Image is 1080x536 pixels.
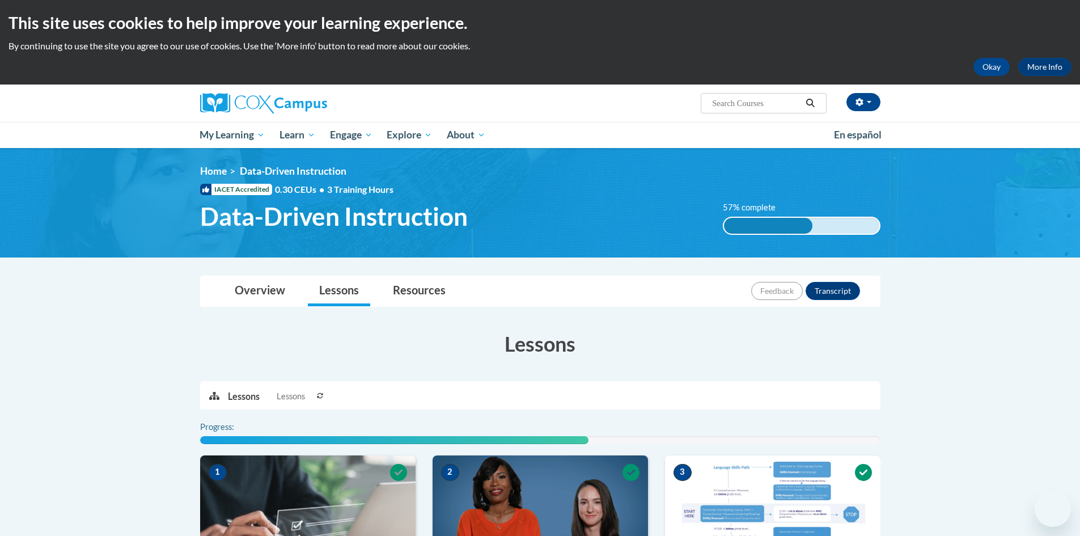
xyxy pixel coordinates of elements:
a: Home [200,165,227,177]
span: 0.30 CEUs [275,183,327,196]
a: Learn [272,122,323,148]
label: 57% complete [723,201,788,214]
iframe: Button to launch messaging window [1035,491,1071,527]
button: Okay [973,58,1010,76]
span: En español [834,129,882,141]
label: Progress: [200,421,265,433]
span: About [447,128,485,142]
a: Cox Campus [200,93,416,113]
a: Overview [223,276,297,306]
img: Cox Campus [200,93,327,113]
input: Search Courses [711,96,802,110]
button: Search [802,96,819,110]
span: 3 Training Hours [327,184,393,195]
h3: Lessons [200,330,880,358]
a: Resources [382,276,457,306]
span: Data-Driven Instruction [200,201,468,231]
button: Transcript [806,282,860,300]
a: Explore [379,122,439,148]
a: En español [827,123,889,147]
span: 2 [441,464,459,481]
h2: This site uses cookies to help improve your learning experience. [9,11,1071,34]
span: My Learning [200,128,265,142]
button: Feedback [751,282,803,300]
span: Explore [387,128,432,142]
a: Lessons [308,276,370,306]
span: • [319,184,324,195]
span: IACET Accredited [200,184,272,195]
p: Lessons [228,390,260,403]
span: 1 [209,464,227,481]
span: Engage [330,128,372,142]
span: Lessons [277,390,305,403]
a: More Info [1018,58,1071,76]
a: Engage [323,122,380,148]
span: 3 [674,464,692,481]
a: My Learning [193,122,273,148]
a: About [439,122,493,148]
div: Main menu [183,122,897,148]
div: 57% complete [724,218,812,234]
button: Account Settings [846,93,880,111]
p: By continuing to use the site you agree to our use of cookies. Use the ‘More info’ button to read... [9,40,1071,52]
span: Data-Driven Instruction [240,165,346,177]
span: Learn [279,128,315,142]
